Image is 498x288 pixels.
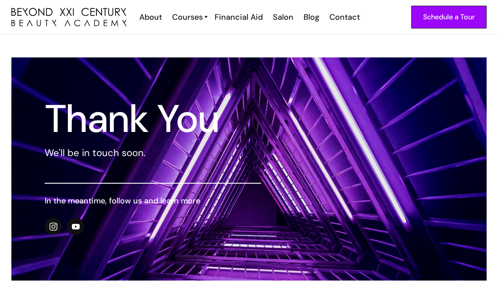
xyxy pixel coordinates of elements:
[139,11,162,23] div: About
[324,11,364,23] a: Contact
[304,11,319,23] div: Blog
[215,11,263,23] div: Financial Aid
[45,195,261,206] h6: In the meantime, follow us and learn more
[11,8,127,26] img: beyond 21st century beauty academy logo
[11,8,127,26] a: home
[134,11,166,23] a: About
[45,146,261,160] p: We'll be in touch soon.
[209,11,267,23] a: Financial Aid
[273,11,293,23] div: Salon
[411,6,487,28] a: Schedule a Tour
[172,11,203,23] div: Courses
[267,11,298,23] a: Salon
[329,11,360,23] div: Contact
[172,11,205,23] a: Courses
[298,11,324,23] a: Blog
[45,103,261,135] h1: Thank You
[423,11,475,23] div: Schedule a Tour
